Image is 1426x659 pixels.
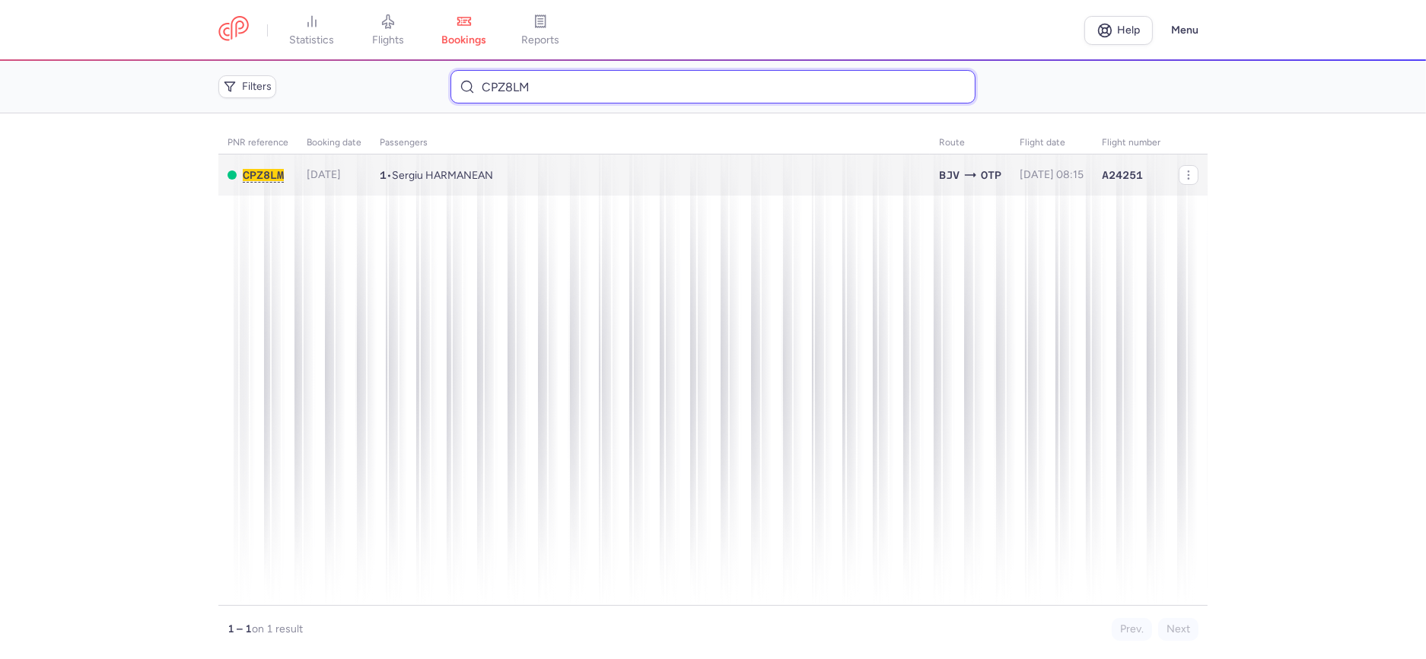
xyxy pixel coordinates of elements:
th: Flight number [1093,132,1170,154]
th: Booking date [298,132,371,154]
strong: 1 – 1 [228,622,252,635]
span: 1 [380,169,387,181]
span: flights [372,33,404,47]
a: flights [350,14,426,47]
span: reports [521,33,559,47]
a: reports [502,14,578,47]
th: Route [930,132,1011,154]
span: Help [1118,24,1141,36]
button: Next [1158,618,1198,641]
span: [DATE] 08:15 [1020,168,1084,181]
th: PNR reference [218,132,298,154]
button: Filters [218,75,276,98]
span: OTP [981,167,1001,183]
span: bookings [442,33,487,47]
button: Menu [1162,16,1208,45]
a: statistics [274,14,350,47]
a: CitizenPlane red outlined logo [218,16,249,44]
span: Sergiu HARMANEAN [392,169,493,182]
th: Passengers [371,132,930,154]
span: A24251 [1102,167,1143,183]
button: Prev. [1112,618,1152,641]
span: on 1 result [252,622,303,635]
span: Filters [242,81,272,93]
span: [DATE] [307,168,341,181]
span: CPZ8LM [243,169,284,181]
span: BJV [939,167,960,183]
input: Search bookings (PNR, name...) [450,70,975,103]
button: CPZ8LM [243,169,284,182]
span: statistics [290,33,335,47]
a: bookings [426,14,502,47]
th: flight date [1011,132,1093,154]
span: • [380,169,493,182]
a: Help [1084,16,1153,45]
